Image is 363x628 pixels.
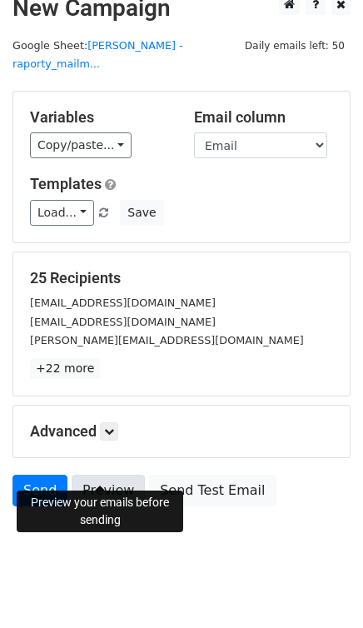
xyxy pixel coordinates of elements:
small: [PERSON_NAME][EMAIL_ADDRESS][DOMAIN_NAME] [30,334,304,346]
small: Google Sheet: [12,39,183,71]
a: Load... [30,200,94,226]
a: [PERSON_NAME] - raporty_mailm... [12,39,183,71]
a: Preview [72,475,145,506]
a: Templates [30,175,102,192]
h5: 25 Recipients [30,269,333,287]
h5: Email column [194,108,333,127]
a: Daily emails left: 50 [239,39,351,52]
h5: Advanced [30,422,333,441]
a: Copy/paste... [30,132,132,158]
a: +22 more [30,358,100,379]
button: Save [120,200,163,226]
small: [EMAIL_ADDRESS][DOMAIN_NAME] [30,316,216,328]
small: [EMAIL_ADDRESS][DOMAIN_NAME] [30,297,216,309]
h5: Variables [30,108,169,127]
div: Preview your emails before sending [17,491,183,532]
span: Daily emails left: 50 [239,37,351,55]
a: Send [12,475,67,506]
a: Send Test Email [149,475,276,506]
iframe: Chat Widget [280,548,363,628]
div: Widżet czatu [280,548,363,628]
